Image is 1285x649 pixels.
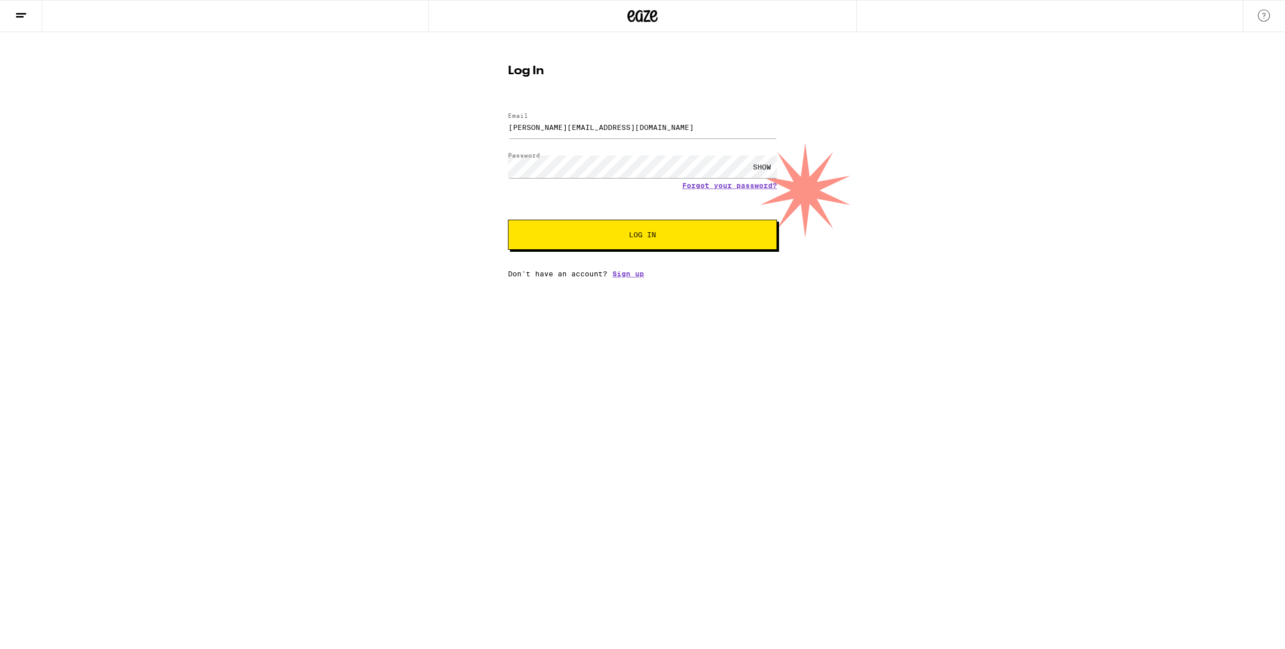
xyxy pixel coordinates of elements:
button: Log In [508,220,777,250]
span: Log In [629,231,656,238]
label: Password [508,152,540,158]
h1: Log In [508,65,777,77]
div: SHOW [747,155,777,178]
input: Email [508,116,777,138]
label: Email [508,112,528,119]
span: Hi. Need any help? [6,7,72,15]
a: Sign up [612,270,644,278]
div: Don't have an account? [508,270,777,278]
a: Forgot your password? [682,182,777,190]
